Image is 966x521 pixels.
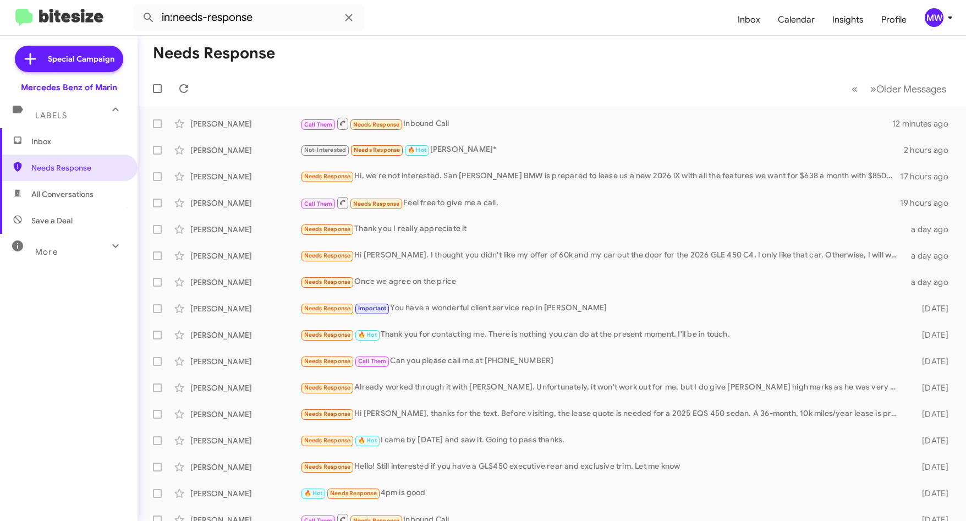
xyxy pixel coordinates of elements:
[300,381,906,394] div: Already worked through it with [PERSON_NAME]. Unfortunately, it won't work out for me, but I do g...
[300,223,906,235] div: Thank you I really appreciate it
[353,200,400,207] span: Needs Response
[133,4,364,31] input: Search
[304,305,351,312] span: Needs Response
[906,462,957,473] div: [DATE]
[845,78,864,100] button: Previous
[300,276,906,288] div: Once we agree on the price
[900,171,957,182] div: 17 hours ago
[906,409,957,420] div: [DATE]
[304,146,347,153] span: Not-Interested
[729,4,769,36] a: Inbox
[304,463,351,470] span: Needs Response
[304,226,351,233] span: Needs Response
[304,278,351,286] span: Needs Response
[153,45,275,62] h1: Needs Response
[31,215,73,226] span: Save a Deal
[872,4,915,36] a: Profile
[824,4,872,36] a: Insights
[769,4,824,36] a: Calendar
[300,117,892,130] div: Inbound Call
[906,488,957,499] div: [DATE]
[190,171,300,182] div: [PERSON_NAME]
[915,8,954,27] button: MW
[354,146,400,153] span: Needs Response
[358,437,377,444] span: 🔥 Hot
[304,331,351,338] span: Needs Response
[300,328,906,341] div: Thank you for contacting me. There is nothing you can do at the present moment. I'll be in touch.
[31,189,94,200] span: All Conversations
[31,162,125,173] span: Needs Response
[300,249,906,262] div: Hi [PERSON_NAME]. I thought you didn't like my offer of 60k and my car out the door for the 2026 ...
[190,118,300,129] div: [PERSON_NAME]
[906,382,957,393] div: [DATE]
[304,358,351,365] span: Needs Response
[300,355,906,368] div: Can you please call me at [PHONE_NUMBER]
[190,356,300,367] div: [PERSON_NAME]
[190,382,300,393] div: [PERSON_NAME]
[304,384,351,391] span: Needs Response
[190,198,300,209] div: [PERSON_NAME]
[190,303,300,314] div: [PERSON_NAME]
[190,145,300,156] div: [PERSON_NAME]
[190,277,300,288] div: [PERSON_NAME]
[358,331,377,338] span: 🔥 Hot
[864,78,953,100] button: Next
[300,302,906,315] div: You have a wonderful client service rep in [PERSON_NAME]
[906,250,957,261] div: a day ago
[300,408,906,420] div: Hi [PERSON_NAME], thanks for the text. Before visiting, the lease quote is needed for a 2025 EQS ...
[904,145,957,156] div: 2 hours ago
[31,136,125,147] span: Inbox
[358,305,387,312] span: Important
[906,224,957,235] div: a day ago
[906,277,957,288] div: a day ago
[906,330,957,341] div: [DATE]
[304,200,333,207] span: Call Them
[300,460,906,473] div: Hello! Still interested if you have a GLS450 executive rear and exclusive trim. Let me know
[304,252,351,259] span: Needs Response
[304,490,323,497] span: 🔥 Hot
[846,78,953,100] nav: Page navigation example
[304,121,333,128] span: Call Them
[304,437,351,444] span: Needs Response
[304,410,351,418] span: Needs Response
[876,83,946,95] span: Older Messages
[190,224,300,235] div: [PERSON_NAME]
[190,488,300,499] div: [PERSON_NAME]
[330,490,377,497] span: Needs Response
[190,435,300,446] div: [PERSON_NAME]
[906,356,957,367] div: [DATE]
[906,435,957,446] div: [DATE]
[48,53,114,64] span: Special Campaign
[300,170,900,183] div: Hi, we're not interested. San [PERSON_NAME] BMW is prepared to lease us a new 2026 iX with all th...
[408,146,426,153] span: 🔥 Hot
[906,303,957,314] div: [DATE]
[892,118,957,129] div: 12 minutes ago
[852,82,858,96] span: «
[300,434,906,447] div: I came by [DATE] and saw it. Going to pass thanks.
[300,487,906,500] div: 4pm is good
[300,144,904,156] div: [PERSON_NAME]*
[21,82,117,93] div: Mercedes Benz of Marin
[190,330,300,341] div: [PERSON_NAME]
[35,247,58,257] span: More
[300,196,900,210] div: Feel free to give me a call.
[353,121,400,128] span: Needs Response
[358,358,387,365] span: Call Them
[15,46,123,72] a: Special Campaign
[304,173,351,180] span: Needs Response
[900,198,957,209] div: 19 hours ago
[870,82,876,96] span: »
[35,111,67,120] span: Labels
[190,462,300,473] div: [PERSON_NAME]
[190,409,300,420] div: [PERSON_NAME]
[925,8,943,27] div: MW
[190,250,300,261] div: [PERSON_NAME]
